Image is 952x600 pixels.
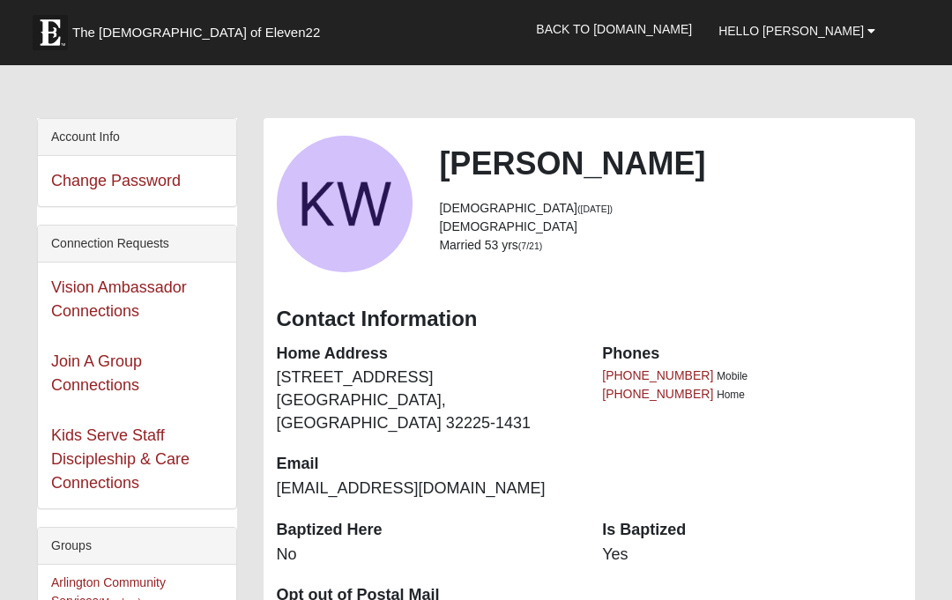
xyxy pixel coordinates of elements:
[51,426,190,492] a: Kids Serve Staff Discipleship & Care Connections
[577,204,613,214] small: ([DATE])
[717,370,747,382] span: Mobile
[602,387,713,401] a: [PHONE_NUMBER]
[51,172,181,189] a: Change Password
[277,136,413,272] a: View Fullsize Photo
[439,144,902,182] h2: [PERSON_NAME]
[518,241,542,251] small: (7/21)
[51,352,142,394] a: Join A Group Connections
[33,15,68,50] img: Eleven22 logo
[277,367,576,434] dd: [STREET_ADDRESS] [GEOGRAPHIC_DATA], [GEOGRAPHIC_DATA] 32225-1431
[38,119,236,156] div: Account Info
[277,519,576,542] dt: Baptized Here
[602,544,902,567] dd: Yes
[705,9,889,53] a: Hello [PERSON_NAME]
[24,6,376,50] a: The [DEMOGRAPHIC_DATA] of Eleven22
[72,24,320,41] span: The [DEMOGRAPHIC_DATA] of Eleven22
[602,519,902,542] dt: Is Baptized
[439,218,902,236] li: [DEMOGRAPHIC_DATA]
[277,544,576,567] dd: No
[38,528,236,565] div: Groups
[439,236,902,255] li: Married 53 yrs
[523,7,705,51] a: Back to [DOMAIN_NAME]
[38,226,236,263] div: Connection Requests
[277,478,576,500] dd: [EMAIL_ADDRESS][DOMAIN_NAME]
[439,199,902,218] li: [DEMOGRAPHIC_DATA]
[51,278,187,320] a: Vision Ambassador Connections
[602,343,902,366] dt: Phones
[277,453,576,476] dt: Email
[717,389,745,401] span: Home
[277,307,903,332] h3: Contact Information
[277,343,576,366] dt: Home Address
[602,368,713,382] a: [PHONE_NUMBER]
[718,24,864,38] span: Hello [PERSON_NAME]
